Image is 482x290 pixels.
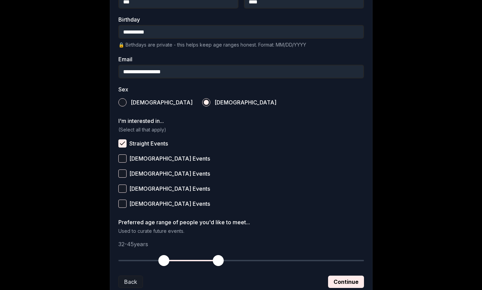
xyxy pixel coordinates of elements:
span: [DEMOGRAPHIC_DATA] [131,100,193,105]
span: [DEMOGRAPHIC_DATA] Events [129,171,210,176]
button: [DEMOGRAPHIC_DATA] Events [118,185,127,193]
label: Sex [118,87,364,92]
p: 🔒 Birthdays are private - this helps keep age ranges honest. Format: MM/DD/YYYY [118,41,364,48]
button: Back [118,276,143,288]
button: [DEMOGRAPHIC_DATA] [202,98,210,106]
span: [DEMOGRAPHIC_DATA] Events [129,156,210,161]
label: Preferred age range of people you'd like to meet... [118,219,364,225]
span: Straight Events [129,141,168,146]
button: [DEMOGRAPHIC_DATA] Events [118,169,127,178]
label: I'm interested in... [118,118,364,124]
p: Used to curate future events. [118,228,364,235]
label: Birthday [118,17,364,22]
span: [DEMOGRAPHIC_DATA] Events [129,186,210,191]
button: [DEMOGRAPHIC_DATA] [118,98,127,106]
button: Straight Events [118,139,127,148]
button: [DEMOGRAPHIC_DATA] Events [118,154,127,163]
span: [DEMOGRAPHIC_DATA] [214,100,276,105]
button: [DEMOGRAPHIC_DATA] Events [118,200,127,208]
span: [DEMOGRAPHIC_DATA] Events [129,201,210,206]
p: 32 - 45 years [118,240,364,248]
label: Email [118,56,364,62]
button: Continue [328,276,364,288]
p: (Select all that apply) [118,126,364,133]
